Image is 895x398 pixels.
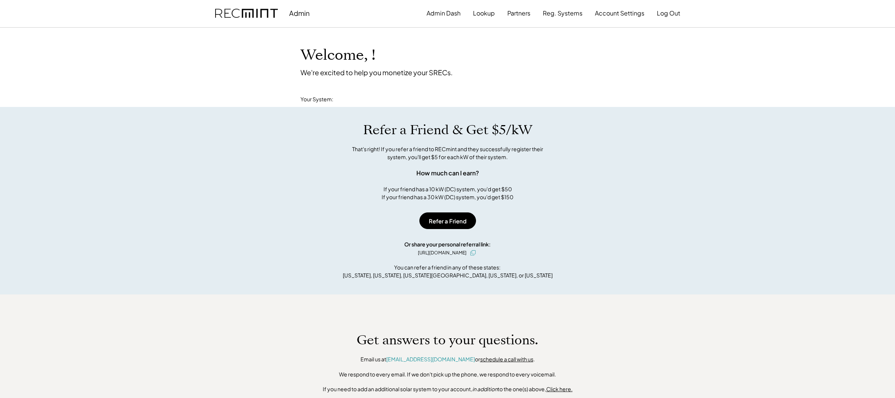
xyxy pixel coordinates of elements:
[289,9,310,17] div: Admin
[427,6,461,21] button: Admin Dash
[300,68,453,77] div: We're excited to help you monetize your SRECs.
[507,6,530,21] button: Partners
[344,145,551,161] div: That's right! If you refer a friend to RECmint and they successfully register their system, you'l...
[480,356,533,362] a: schedule a call with us
[360,356,535,363] div: Email us at or .
[386,356,475,362] a: [EMAIL_ADDRESS][DOMAIN_NAME]
[595,6,644,21] button: Account Settings
[416,169,479,178] div: How much can I earn?
[363,122,532,138] h1: Refer a Friend & Get $5/kW
[339,371,556,378] div: We respond to every email. If we don't pick up the phone, we respond to every voicemail.
[419,212,476,229] button: Refer a Friend
[418,249,467,256] div: [URL][DOMAIN_NAME]
[215,9,278,18] img: recmint-logotype%403x.png
[546,386,573,392] u: Click here.
[300,96,333,103] div: Your System:
[657,6,680,21] button: Log Out
[473,6,495,21] button: Lookup
[357,332,538,348] h1: Get answers to your questions.
[343,263,553,279] div: You can refer a friend in any of these states: [US_STATE], [US_STATE], [US_STATE][GEOGRAPHIC_DATA...
[323,386,573,393] div: If you need to add an additional solar system to your account, to the one(s) above,
[404,240,491,248] div: Or share your personal referral link:
[472,386,498,392] em: in addition
[382,185,513,201] div: If your friend has a 10 kW (DC) system, you'd get $50 If your friend has a 30 kW (DC) system, you...
[300,46,395,64] h1: Welcome, !
[543,6,582,21] button: Reg. Systems
[468,248,478,257] button: click to copy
